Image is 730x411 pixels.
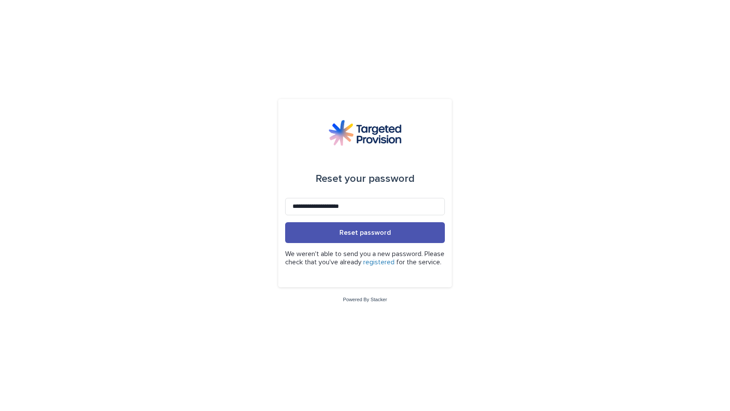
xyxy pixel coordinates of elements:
[285,250,445,266] p: We weren't able to send you a new password. Please check that you've already for the service.
[316,167,414,191] div: Reset your password
[285,222,445,243] button: Reset password
[329,120,401,146] img: M5nRWzHhSzIhMunXDL62
[339,229,391,236] span: Reset password
[363,259,395,266] a: registered
[343,297,387,302] a: Powered By Stacker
